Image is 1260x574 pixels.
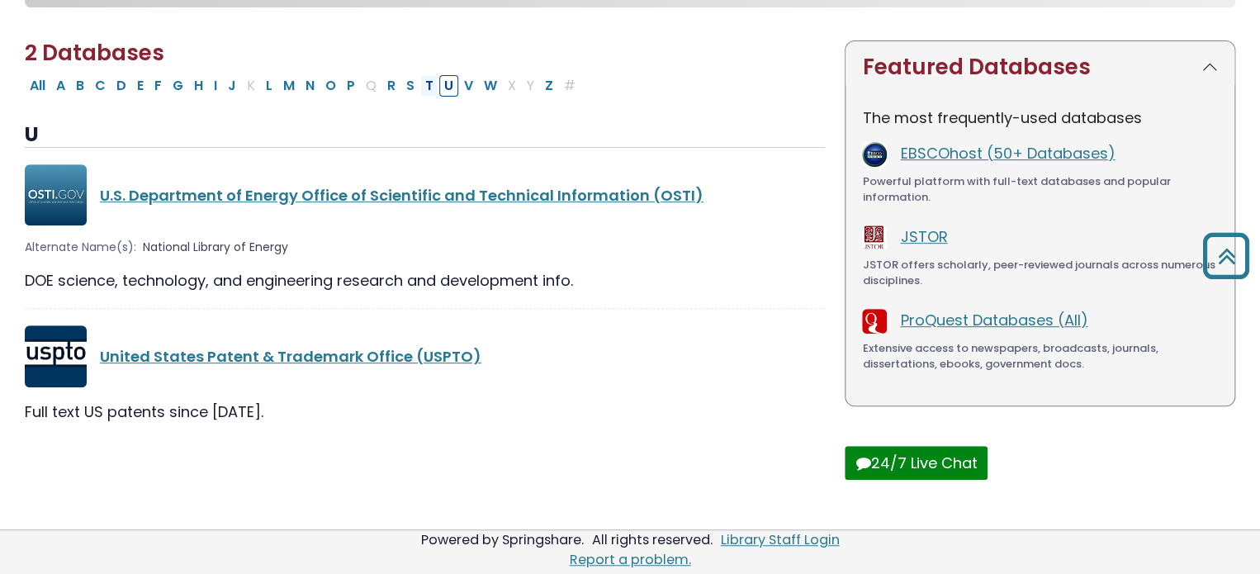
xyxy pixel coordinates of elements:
div: Extensive access to newspapers, broadcasts, journals, dissertations, ebooks, government docs. [862,340,1218,372]
button: Filter Results L [261,75,277,97]
div: Powered by Springshare. [419,530,586,549]
button: Filter Results I [209,75,222,97]
a: Back to Top [1196,240,1256,271]
span: National Library of Energy [143,239,288,256]
button: Filter Results C [90,75,111,97]
button: Filter Results J [223,75,241,97]
a: Library Staff Login [721,530,840,549]
button: Filter Results A [51,75,70,97]
button: Filter Results U [439,75,458,97]
a: ProQuest Databases (All) [900,310,1087,330]
button: Filter Results R [382,75,400,97]
div: All rights reserved. [590,530,715,549]
button: 24/7 Live Chat [845,446,988,480]
button: Featured Databases [846,41,1234,93]
span: 2 Databases [25,38,164,68]
button: Filter Results O [320,75,341,97]
a: JSTOR [900,226,947,247]
button: Filter Results D [111,75,131,97]
button: Filter Results W [479,75,502,97]
button: Filter Results N [301,75,320,97]
span: Alternate Name(s): [25,239,136,256]
a: Report a problem. [570,550,691,569]
p: The most frequently-used databases [862,107,1218,129]
div: Full text US patents since [DATE]. [25,401,825,423]
button: Filter Results F [149,75,167,97]
button: Filter Results P [342,75,360,97]
div: Alpha-list to filter by first letter of database name [25,74,582,95]
button: Filter Results S [401,75,419,97]
a: U.S. Department of Energy Office of Scientific and Technical Information (OSTI) [100,185,703,206]
button: Filter Results M [278,75,300,97]
h3: U [25,123,825,148]
button: Filter Results H [189,75,208,97]
a: EBSCOhost (50+ Databases) [900,143,1115,164]
button: Filter Results V [459,75,478,97]
a: United States Patent & Trademark Office (USPTO) [100,346,481,367]
button: Filter Results G [168,75,188,97]
div: DOE science, technology, and engineering research and development info. [25,269,825,292]
div: JSTOR offers scholarly, peer-reviewed journals across numerous disciplines. [862,257,1218,289]
button: All [25,75,50,97]
div: Powerful platform with full-text databases and popular information. [862,173,1218,206]
button: Filter Results B [71,75,89,97]
button: Filter Results Z [540,75,558,97]
button: Filter Results T [420,75,438,97]
button: Filter Results E [132,75,149,97]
